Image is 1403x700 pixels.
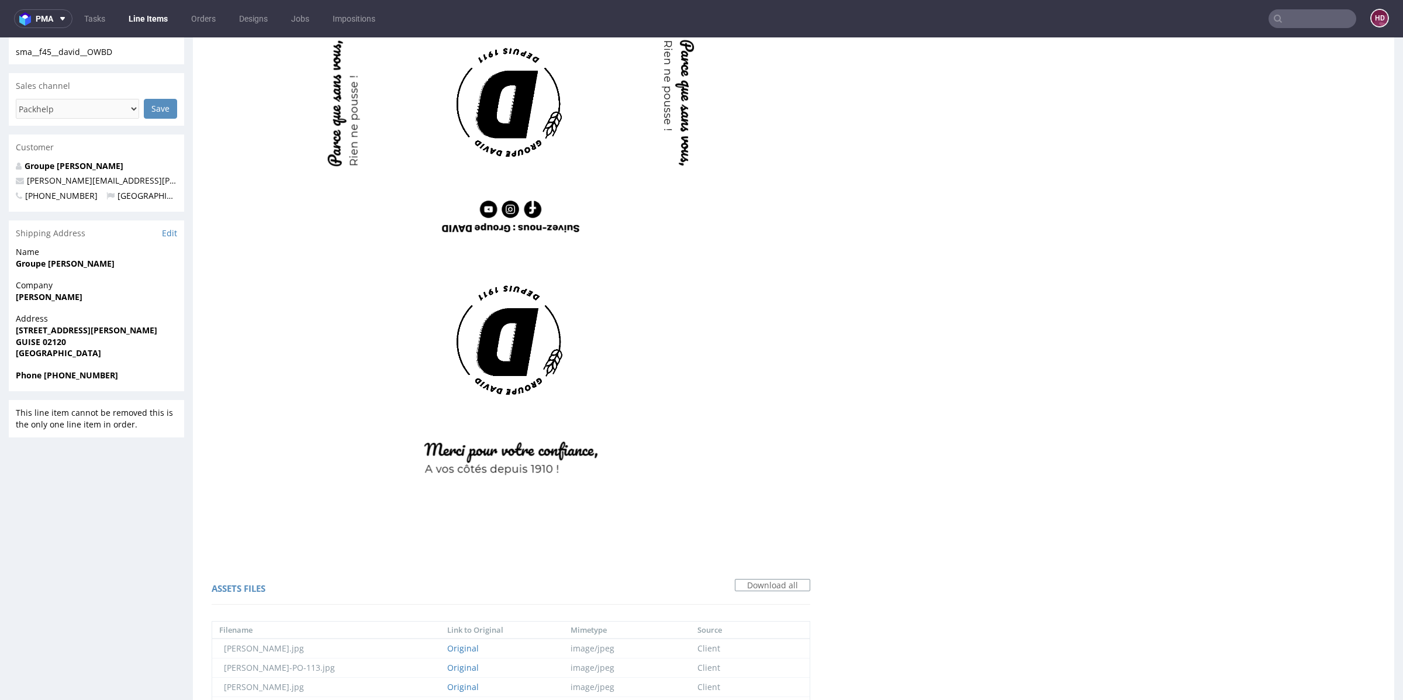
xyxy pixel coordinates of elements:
[564,660,691,679] td: image/svg+xml
[284,9,316,28] a: Jobs
[690,601,777,621] td: Client
[184,9,223,28] a: Orders
[690,621,777,640] td: Client
[16,9,177,20] div: sma__f45__david__OWBD
[447,625,479,636] a: Original
[144,61,177,81] input: Save
[25,123,123,134] a: Groupe [PERSON_NAME]
[14,9,72,28] button: pma
[27,137,295,149] a: [PERSON_NAME][EMAIL_ADDRESS][PERSON_NAME][DOMAIN_NAME]
[212,621,440,640] td: [PERSON_NAME]-PO-113.jpg
[9,183,184,209] div: Shipping Address
[735,542,810,554] a: Download all
[77,9,112,28] a: Tasks
[19,12,36,26] img: logo
[564,621,691,640] td: image/jpeg
[16,287,157,298] strong: [STREET_ADDRESS][PERSON_NAME]
[16,220,115,232] strong: Groupe [PERSON_NAME]
[326,9,382,28] a: Impositions
[16,275,177,287] span: Address
[1371,10,1388,26] figcaption: HD
[212,545,265,557] span: Assets files
[212,640,440,660] td: [PERSON_NAME].jpg
[16,153,98,164] span: [PHONE_NUMBER]
[16,209,177,220] span: Name
[16,332,118,343] strong: Phone [PHONE_NUMBER]
[447,644,479,655] a: Original
[447,605,479,616] a: Original
[212,660,440,679] td: 495-facebook-circle
[106,153,199,164] span: [GEOGRAPHIC_DATA]
[690,660,777,679] td: Packhelp
[122,9,175,28] a: Line Items
[232,9,275,28] a: Designs
[16,299,66,310] strong: GUISE 02120
[162,190,177,202] a: Edit
[690,640,777,660] td: Client
[690,584,777,602] th: Source
[36,15,53,23] span: pma
[212,601,440,621] td: [PERSON_NAME].jpg
[564,601,691,621] td: image/jpeg
[16,310,101,321] strong: [GEOGRAPHIC_DATA]
[16,254,82,265] strong: [PERSON_NAME]
[212,584,440,602] th: Filename
[564,584,691,602] th: Mimetype
[564,640,691,660] td: image/jpeg
[9,97,184,123] div: Customer
[9,36,184,61] div: Sales channel
[16,242,177,254] span: Company
[9,363,184,399] div: This line item cannot be removed this is the only one line item in order.
[440,584,564,602] th: Link to Original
